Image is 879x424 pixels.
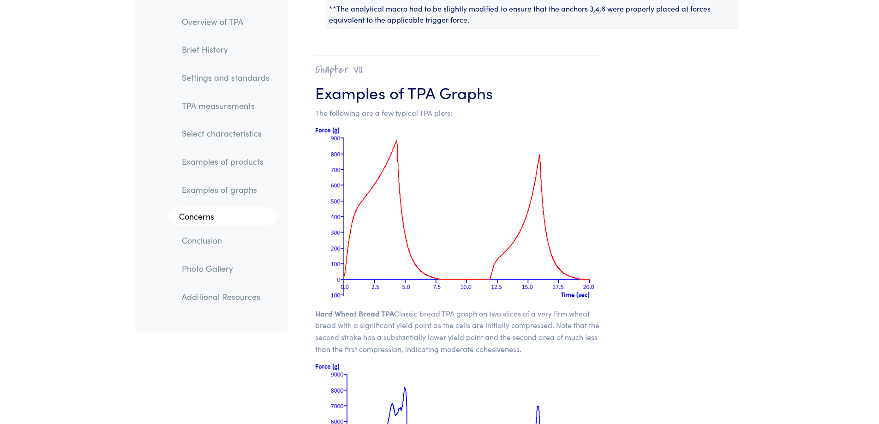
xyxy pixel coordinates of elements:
[174,11,277,32] a: Overview of TPA
[174,179,277,200] a: Examples of graphs
[315,308,603,355] p: Classic bread TPA graph on two slices of a very firm wheat bread with a significant yield point a...
[315,126,603,299] img: graph of hard wheat bread under compression
[315,308,394,318] span: Hard Wheat Bread TPA
[174,286,277,307] a: Additional Resources
[174,67,277,88] a: Settings and standards
[174,123,277,144] a: Select characteristics
[170,207,277,226] a: Concerns
[174,258,277,279] a: Photo Gallery
[174,151,277,173] a: Examples of products
[315,107,603,119] p: The following are a few typical TPA plots:
[174,230,277,251] a: Conclusion
[174,95,277,116] a: TPA measurements
[315,63,603,77] h2: Chapter VII
[174,39,277,60] a: Brief History
[315,81,603,103] h3: Examples of TPA Graphs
